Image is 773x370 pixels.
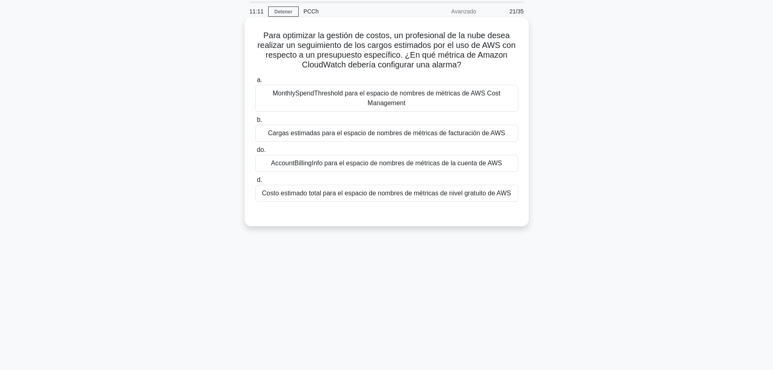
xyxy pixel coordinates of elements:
[268,130,505,136] font: Cargas estimadas para el espacio de nombres de métricas de facturación de AWS
[257,176,262,183] font: d.
[250,8,264,15] font: 11:11
[262,190,511,197] font: Costo estimado total para el espacio de nombres de métricas de nivel gratuito de AWS
[273,90,500,106] font: MonthlySpendThreshold para el espacio de nombres de métricas de AWS Cost Management
[257,146,266,153] font: do.
[271,160,502,167] font: AccountBillingInfo para el espacio de nombres de métricas de la cuenta de AWS
[257,31,515,69] font: Para optimizar la gestión de costos, un profesional de la nube desea realizar un seguimiento de l...
[257,76,262,83] font: a.
[304,8,319,15] font: PCCh
[257,116,262,123] font: b.
[509,8,523,15] font: 21/35
[268,6,299,17] a: Detener
[274,9,293,15] font: Detener
[451,8,476,15] font: Avanzado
